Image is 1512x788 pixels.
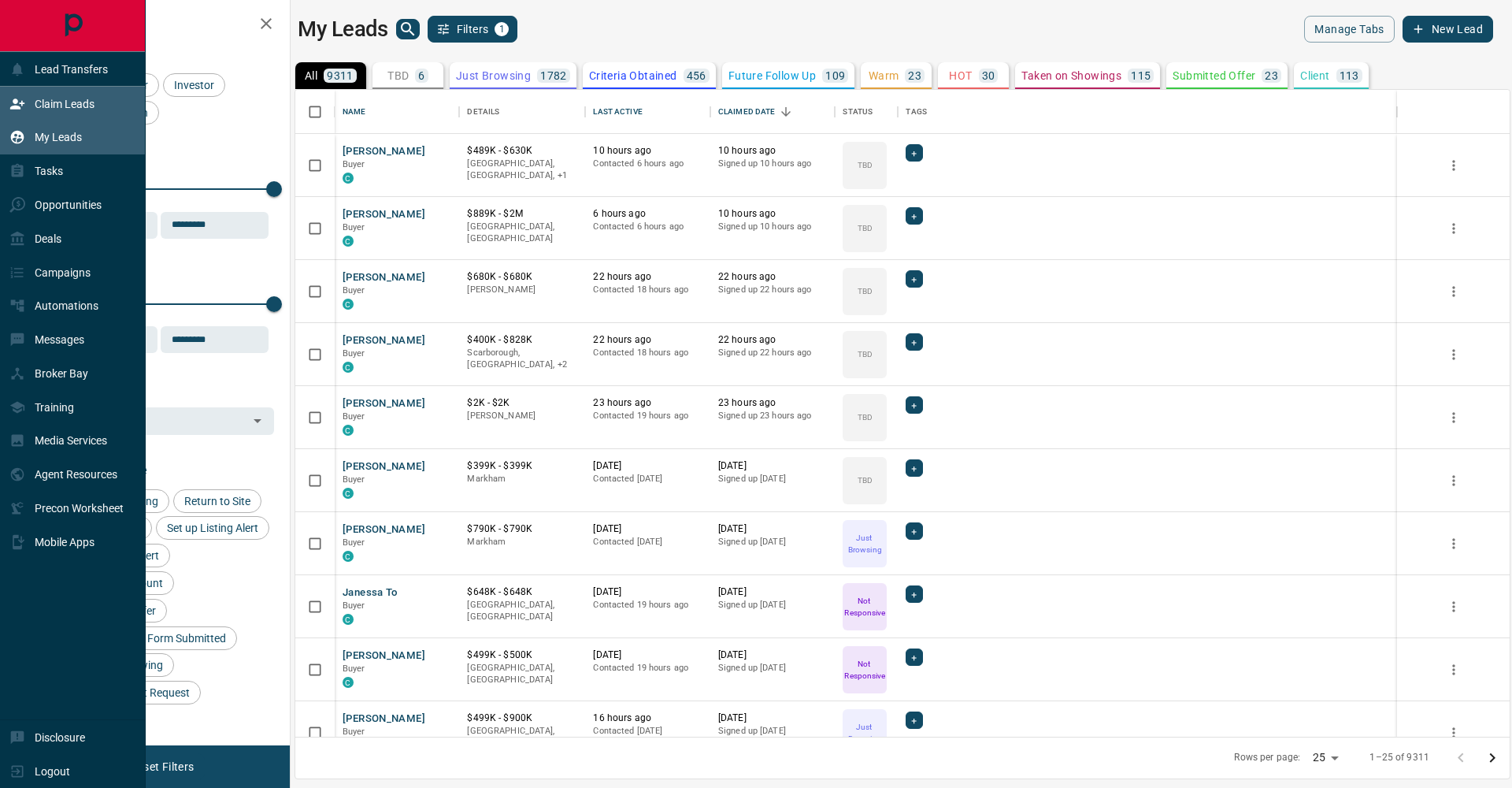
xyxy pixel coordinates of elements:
button: [PERSON_NAME] [343,712,425,727]
p: $399K - $399K [467,459,577,473]
p: Contacted [DATE] [593,536,702,548]
span: Buyer [343,411,365,422]
div: condos.ca [343,173,354,184]
button: more [1442,217,1466,240]
p: [GEOGRAPHIC_DATA], [GEOGRAPHIC_DATA] [467,221,577,245]
p: Rows per page: [1234,751,1300,764]
span: + [911,397,917,413]
p: Future Follow Up [728,70,816,81]
button: New Lead [1403,16,1493,43]
div: condos.ca [343,488,354,499]
p: North York, Toronto [467,347,577,371]
span: + [911,586,917,602]
p: [DATE] [593,649,702,662]
p: 115 [1131,70,1151,81]
div: Set up Listing Alert [156,516,269,540]
p: [DATE] [718,649,827,662]
div: + [906,712,922,729]
p: HOT [949,70,972,81]
button: Sort [775,101,797,123]
span: Buyer [343,663,365,674]
span: Investor [169,79,220,91]
p: $489K - $630K [467,144,577,158]
span: + [911,523,917,539]
p: Signed up [DATE] [718,536,827,548]
p: TBD [858,474,873,486]
div: condos.ca [343,677,354,688]
p: $648K - $648K [467,585,577,599]
p: Signed up 10 hours ago [718,158,827,170]
p: [GEOGRAPHIC_DATA], [GEOGRAPHIC_DATA] [467,599,577,623]
div: + [906,459,922,477]
p: TBD [858,411,873,423]
span: + [911,271,917,287]
span: + [911,145,917,161]
p: 30 [982,70,995,81]
div: Tags [898,90,1397,134]
div: condos.ca [343,299,354,310]
p: Contacted 19 hours ago [593,662,702,675]
div: condos.ca [343,614,354,625]
div: Name [343,90,366,134]
div: + [906,207,922,225]
p: [PERSON_NAME] [467,410,577,422]
p: Markham [467,473,577,485]
p: 22 hours ago [593,333,702,347]
span: + [911,649,917,665]
p: Signed up 22 hours ago [718,347,827,359]
p: 1–25 of 9311 [1369,751,1429,764]
div: condos.ca [343,236,354,247]
div: Details [467,90,499,134]
p: Signed up [DATE] [718,599,827,611]
p: [DATE] [593,459,702,473]
div: condos.ca [343,551,354,562]
div: + [906,522,922,540]
div: condos.ca [343,425,354,436]
span: 1 [496,24,507,35]
button: more [1442,469,1466,492]
p: 113 [1340,70,1359,81]
p: TBD [858,348,873,360]
div: + [906,144,922,162]
p: 16 hours ago [593,712,702,725]
p: Contacted [DATE] [593,473,702,485]
button: [PERSON_NAME] [343,207,425,222]
button: search button [396,19,420,39]
button: [PERSON_NAME] [343,649,425,663]
p: $889K - $2M [467,207,577,221]
span: Buyer [343,727,365,737]
div: Status [843,90,873,134]
span: Buyer [343,537,365,548]
p: [DATE] [718,459,827,473]
p: 10 hours ago [718,144,827,158]
p: 10 hours ago [593,144,702,158]
p: Not Responsive [844,595,885,619]
button: Reset Filters [120,753,204,780]
p: [DATE] [718,585,827,599]
p: All [305,70,317,81]
p: 23 hours ago [593,396,702,410]
div: + [906,585,922,603]
div: Last Active [585,90,710,134]
p: Signed up 23 hours ago [718,410,827,422]
p: Markham [467,536,577,548]
p: $499K - $500K [467,649,577,662]
p: [PERSON_NAME] [467,284,577,296]
p: 6 [418,70,424,81]
p: Just Browsing [844,721,885,745]
button: more [1442,532,1466,556]
p: [GEOGRAPHIC_DATA], [GEOGRAPHIC_DATA] [467,662,577,686]
p: 23 hours ago [718,396,827,410]
p: $790K - $790K [467,522,577,536]
p: Criteria Obtained [589,70,677,81]
p: Just Browsing [456,70,531,81]
p: Warm [869,70,899,81]
p: Signed up [DATE] [718,662,827,675]
p: 456 [687,70,706,81]
button: Open [246,410,269,432]
div: + [906,649,922,666]
button: [PERSON_NAME] [343,522,425,537]
p: [DATE] [593,585,702,599]
div: 25 [1306,746,1344,769]
p: Signed up 10 hours ago [718,221,827,233]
